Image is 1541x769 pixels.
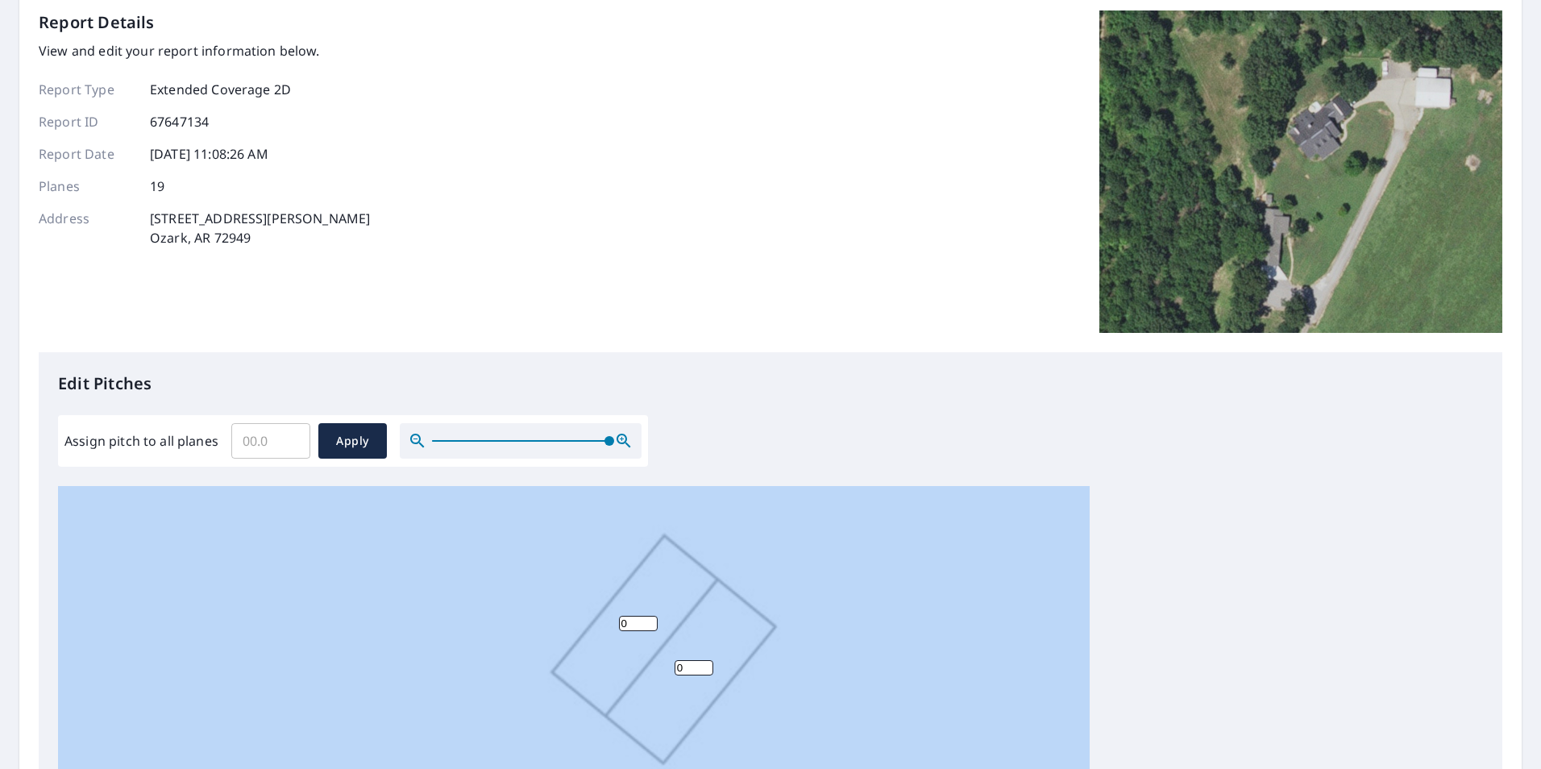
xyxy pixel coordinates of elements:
p: [STREET_ADDRESS][PERSON_NAME] Ozark, AR 72949 [150,209,370,247]
p: Extended Coverage 2D [150,80,291,99]
p: View and edit your report information below. [39,41,370,60]
p: 67647134 [150,112,209,131]
p: Report Type [39,80,135,99]
p: [DATE] 11:08:26 AM [150,144,268,164]
p: Planes [39,177,135,196]
img: Top image [1099,10,1502,333]
span: Apply [331,431,374,451]
p: Report Details [39,10,155,35]
p: Edit Pitches [58,372,1483,396]
p: 19 [150,177,164,196]
label: Assign pitch to all planes [64,431,218,451]
button: Apply [318,423,387,459]
p: Address [39,209,135,247]
p: Report Date [39,144,135,164]
input: 00.0 [231,418,310,463]
p: Report ID [39,112,135,131]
